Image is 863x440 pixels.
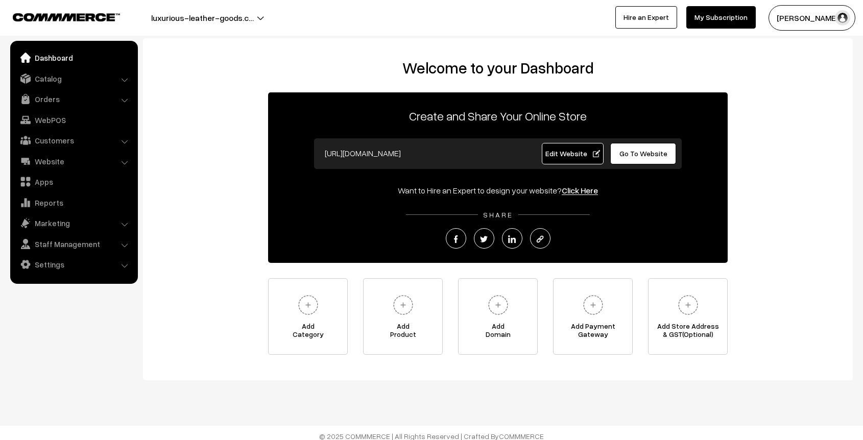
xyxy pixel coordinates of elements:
button: luxurious-leather-goods.c… [115,5,290,31]
a: My Subscription [686,6,756,29]
a: AddCategory [268,278,348,355]
a: AddDomain [458,278,538,355]
a: AddProduct [363,278,443,355]
a: Click Here [562,185,598,195]
a: Dashboard [13,48,134,67]
a: COMMMERCE [13,10,102,22]
span: Add Store Address & GST(Optional) [649,322,727,343]
span: Add Domain [459,322,537,343]
span: Go To Website [619,149,667,158]
img: plus.svg [674,291,702,319]
a: Catalog [13,69,134,88]
a: WebPOS [13,111,134,129]
a: Staff Management [13,235,134,253]
span: Add Payment Gateway [554,322,632,343]
a: Apps [13,173,134,191]
div: Want to Hire an Expert to design your website? [268,184,728,197]
a: Marketing [13,214,134,232]
img: plus.svg [389,291,417,319]
img: plus.svg [579,291,607,319]
a: Hire an Expert [615,6,677,29]
img: plus.svg [294,291,322,319]
a: Edit Website [542,143,604,164]
span: Add Product [364,322,442,343]
button: [PERSON_NAME] [769,5,855,31]
a: Add Store Address& GST(Optional) [648,278,728,355]
span: SHARE [478,210,518,219]
a: Reports [13,193,134,212]
img: COMMMERCE [13,13,120,21]
a: Add PaymentGateway [553,278,633,355]
img: plus.svg [484,291,512,319]
a: Settings [13,255,134,274]
a: Go To Website [610,143,676,164]
span: Add Category [269,322,347,343]
img: user [835,10,850,26]
a: Orders [13,90,134,108]
a: Website [13,152,134,170]
p: Create and Share Your Online Store [268,107,728,125]
span: Edit Website [545,149,600,158]
h2: Welcome to your Dashboard [153,59,843,77]
a: Customers [13,131,134,150]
